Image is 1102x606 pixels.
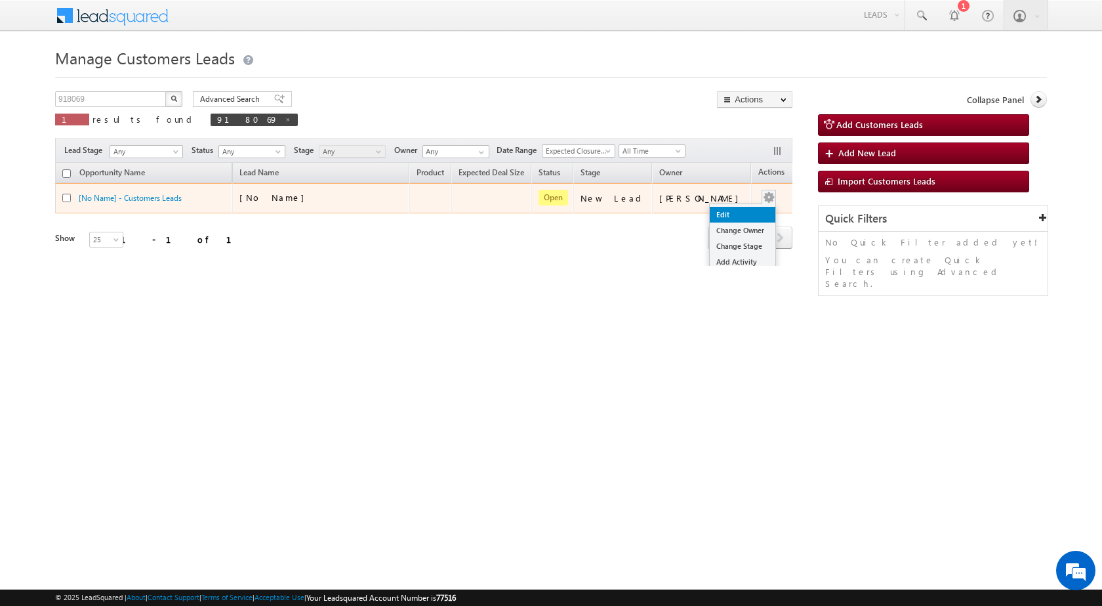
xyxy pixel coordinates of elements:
input: Type to Search [422,145,489,158]
span: Lead Name [233,165,285,183]
a: Acceptable Use [255,593,304,601]
a: Stage [574,165,607,183]
p: You can create Quick Filters using Advanced Search. [825,254,1041,290]
div: New Lead [581,192,646,204]
a: Any [218,145,285,158]
span: Collapse Panel [967,94,1024,106]
a: Any [110,145,183,158]
span: Actions [752,165,791,182]
div: Minimize live chat window [215,7,247,38]
a: Expected Deal Size [452,165,531,183]
span: 77516 [436,593,456,603]
img: d_60004797649_company_0_60004797649 [22,69,55,86]
a: Change Stage [710,238,775,254]
span: 25 [90,234,125,246]
a: All Time [619,144,685,158]
span: Product [417,167,444,177]
a: [No Name] - Customers Leads [79,193,182,203]
a: Contact Support [148,593,199,601]
span: 918069 [217,114,278,125]
span: prev [708,227,732,249]
input: Check all records [62,169,71,178]
span: Any [110,146,178,158]
span: All Time [619,145,682,157]
a: Expected Closure Date [542,144,615,158]
button: Actions [717,91,792,108]
span: results found [92,114,197,125]
a: Opportunity Name [73,165,152,183]
p: No Quick Filter added yet! [825,236,1041,248]
span: next [768,227,792,249]
span: © 2025 LeadSquared | | | | | [55,592,456,604]
span: Any [319,146,382,158]
span: Owner [394,144,422,156]
a: Add Activity [710,254,775,270]
span: Stage [294,144,319,156]
a: About [127,593,146,601]
textarea: Type your message and hit 'Enter' [17,121,239,393]
div: Show [55,232,79,244]
span: Expected Closure Date [542,145,611,157]
span: Any [219,146,281,158]
a: Change Owner [710,223,775,238]
div: Quick Filters [819,206,1048,232]
span: Add Customers Leads [836,119,923,130]
span: Manage Customers Leads [55,47,235,68]
span: Stage [581,167,600,177]
span: Opportunity Name [79,167,145,177]
span: 1 [62,114,83,125]
a: next [768,228,792,249]
a: Edit [710,207,775,223]
a: Terms of Service [201,593,253,601]
span: Import Customers Leads [838,175,935,186]
a: prev [708,228,732,249]
div: [PERSON_NAME] [659,192,745,204]
a: 25 [89,232,123,248]
a: Show All Items [472,146,488,159]
span: Open [539,190,568,206]
span: Your Leadsquared Account Number is [306,593,456,603]
span: Lead Stage [64,144,108,156]
span: Advanced Search [200,93,264,105]
span: [No Name] [239,192,311,203]
a: Any [319,145,386,158]
img: Search [171,95,177,102]
a: Status [532,165,567,183]
div: 1 - 1 of 1 [121,232,247,247]
em: Start Chat [178,404,238,422]
div: Chat with us now [68,69,220,86]
span: Expected Deal Size [459,167,524,177]
span: Owner [659,167,682,177]
span: Date Range [497,144,542,156]
span: Status [192,144,218,156]
span: Add New Lead [838,147,896,158]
